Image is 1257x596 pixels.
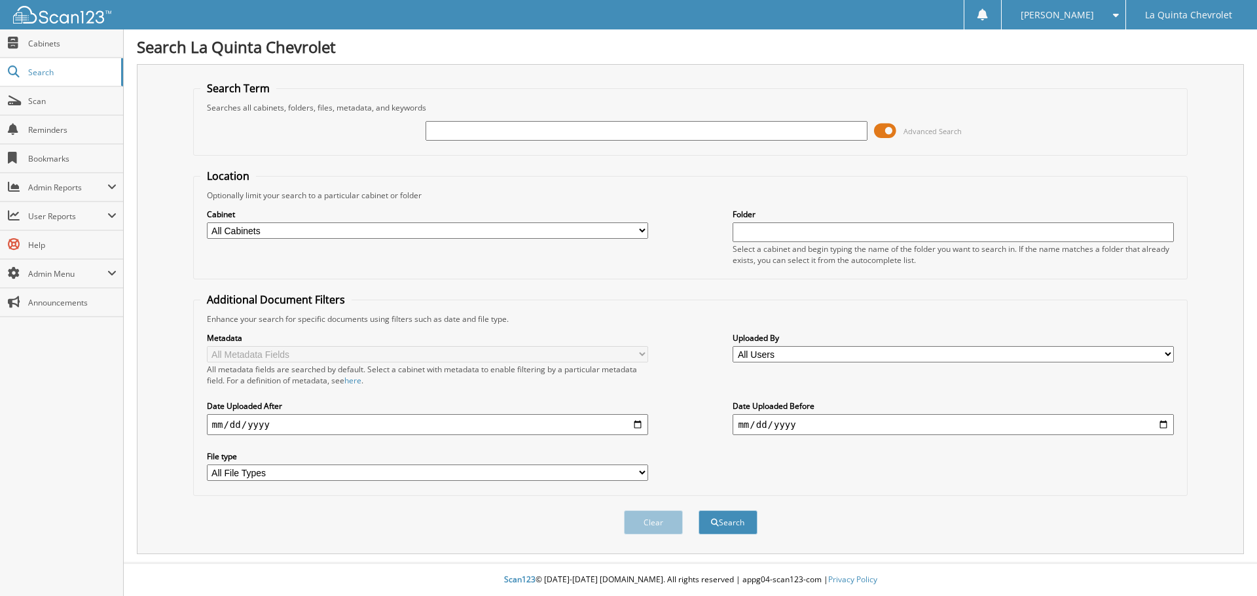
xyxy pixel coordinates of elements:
input: end [733,414,1174,435]
span: Advanced Search [903,126,962,136]
div: Select a cabinet and begin typing the name of the folder you want to search in. If the name match... [733,243,1174,266]
label: Folder [733,209,1174,220]
legend: Additional Document Filters [200,292,352,307]
a: here [344,375,361,386]
div: Enhance your search for specific documents using filters such as date and file type. [200,313,1181,324]
div: Optionally limit your search to a particular cabinet or folder [200,190,1181,201]
label: File type [207,451,648,462]
span: Search [28,67,115,78]
div: © [DATE]-[DATE] [DOMAIN_NAME]. All rights reserved | appg04-scan123-com | [124,564,1257,596]
label: Cabinet [207,209,648,220]
label: Uploaded By [733,332,1174,343]
legend: Location [200,169,256,183]
a: Privacy Policy [828,574,877,585]
span: Scan123 [504,574,536,585]
span: Cabinets [28,38,117,49]
span: Reminders [28,124,117,135]
span: [PERSON_NAME] [1021,11,1094,19]
span: Help [28,239,117,251]
input: start [207,414,648,435]
h1: Search La Quinta Chevrolet [137,36,1244,58]
label: Date Uploaded Before [733,400,1174,412]
span: User Reports [28,211,107,222]
button: Search [699,510,757,535]
legend: Search Term [200,81,276,96]
div: Searches all cabinets, folders, files, metadata, and keywords [200,102,1181,113]
span: La Quinta Chevrolet [1145,11,1232,19]
img: scan123-logo-white.svg [13,6,111,24]
button: Clear [624,510,683,535]
span: Admin Menu [28,268,107,279]
span: Admin Reports [28,182,107,193]
span: Bookmarks [28,153,117,164]
span: Scan [28,96,117,107]
label: Metadata [207,332,648,343]
div: All metadata fields are searched by default. Select a cabinet with metadata to enable filtering b... [207,364,648,386]
label: Date Uploaded After [207,400,648,412]
span: Announcements [28,297,117,308]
